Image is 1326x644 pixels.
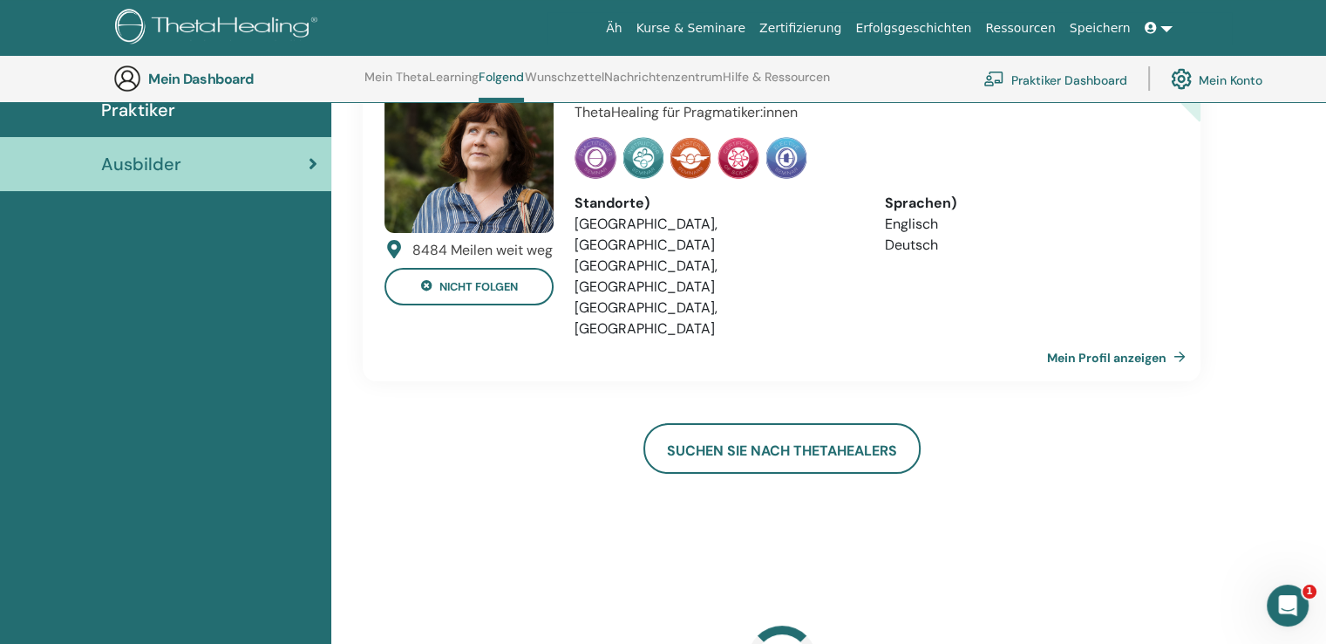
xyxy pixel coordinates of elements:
font: Sprachen) [885,194,956,212]
font: Speichern [1070,21,1131,35]
a: Suchen Sie nach ThetaHealers [643,423,921,474]
font: Hilfe & Ressourcen [723,69,830,85]
font: [GEOGRAPHIC_DATA], [GEOGRAPHIC_DATA] [575,215,717,254]
button: nicht folgen [384,268,554,305]
a: Mein Profil anzeigen [1047,339,1193,374]
font: Erfolgsgeschichten [855,21,971,35]
font: Wunschzettel [525,69,604,85]
a: Folgend [479,70,524,102]
img: chalkboard-teacher.svg [983,71,1004,86]
font: Kurse & Seminare [636,21,745,35]
a: Äh [599,12,629,45]
font: Ausbilder [101,153,181,175]
a: Kurse & Seminare [629,12,752,45]
font: Praktiker [101,99,175,121]
img: default.jpg [384,64,554,233]
font: Deutsch [885,236,938,254]
font: Mein Profil anzeigen [1047,350,1166,366]
a: Hilfe & Ressourcen [723,70,830,98]
font: Praktiker Dashboard [1011,72,1127,87]
font: Mein ThetaLearning [364,69,479,85]
font: [GEOGRAPHIC_DATA], [GEOGRAPHIC_DATA] [575,257,717,296]
font: Ressourcen [985,21,1055,35]
font: Englisch [885,215,938,233]
font: 1 [1306,586,1313,597]
font: Mein Dashboard [148,70,254,88]
img: logo.png [115,9,323,48]
font: nicht folgen [439,280,518,295]
font: Nachrichtenzentrum [604,69,723,85]
iframe: Intercom-Live-Chat [1267,585,1309,627]
img: generic-user-icon.jpg [113,65,141,92]
font: [GEOGRAPHIC_DATA], [GEOGRAPHIC_DATA] [575,298,717,338]
font: Standorte) [575,194,649,212]
font: Folgend [479,69,524,85]
a: Ressourcen [978,12,1062,45]
font: 8484 [412,241,447,259]
font: Zertifizierung [759,21,841,35]
font: Meilen weit weg [451,241,553,259]
a: Speichern [1063,12,1138,45]
font: Mein Konto [1199,72,1262,87]
img: cog.svg [1171,64,1192,93]
a: Erfolgsgeschichten [848,12,978,45]
a: Mein Konto [1171,59,1262,98]
a: Wunschzettel [525,70,604,98]
font: Äh [606,21,622,35]
a: Nachrichtenzentrum [604,70,723,98]
font: Suchen Sie nach ThetaHealers [667,441,897,459]
a: Praktiker Dashboard [983,59,1127,98]
a: Mein ThetaLearning [364,70,479,98]
a: Zertifizierung [752,12,848,45]
font: ThetaHealing für Pragmatiker:innen [575,103,798,121]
